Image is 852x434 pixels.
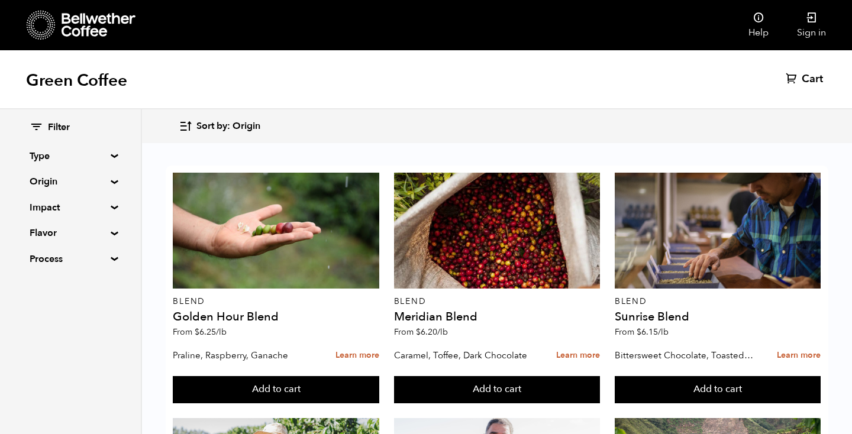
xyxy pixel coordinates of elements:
h4: Meridian Blend [394,311,600,323]
button: Add to cart [615,376,821,403]
a: Learn more [556,343,600,368]
p: Caramel, Toffee, Dark Chocolate [394,346,534,364]
span: /lb [437,326,448,338]
p: Blend [394,297,600,306]
h4: Golden Hour Blend [173,311,379,323]
h1: Green Coffee [26,70,127,91]
bdi: 6.20 [416,326,448,338]
span: From [173,326,227,338]
span: From [615,326,669,338]
span: /lb [658,326,669,338]
span: /lb [216,326,227,338]
p: Bittersweet Chocolate, Toasted Marshmallow, Candied Orange, Praline [615,346,755,364]
summary: Process [30,252,111,266]
span: Sort by: Origin [196,120,260,133]
span: From [394,326,448,338]
summary: Flavor [30,226,111,240]
bdi: 6.15 [637,326,669,338]
a: Learn more [777,343,821,368]
button: Add to cart [394,376,600,403]
p: Blend [173,297,379,306]
a: Cart [786,72,826,86]
p: Blend [615,297,821,306]
span: $ [416,326,421,338]
span: $ [195,326,199,338]
span: Cart [802,72,823,86]
bdi: 6.25 [195,326,227,338]
summary: Impact [30,200,111,215]
h4: Sunrise Blend [615,311,821,323]
summary: Type [30,149,111,163]
summary: Origin [30,174,111,189]
button: Add to cart [173,376,379,403]
span: Filter [48,121,70,134]
button: Sort by: Origin [179,112,260,140]
span: $ [637,326,641,338]
a: Learn more [335,343,379,368]
p: Praline, Raspberry, Ganache [173,346,313,364]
